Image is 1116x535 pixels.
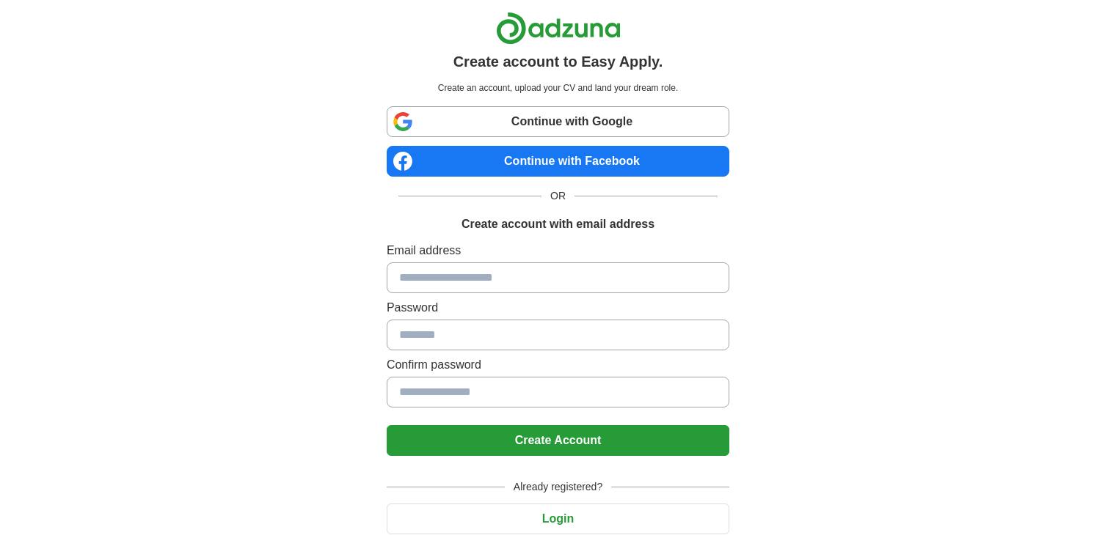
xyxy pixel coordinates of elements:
label: Confirm password [387,356,729,374]
h1: Create account with email address [462,215,654,233]
span: Already registered? [505,479,611,495]
button: Create Account [387,425,729,456]
img: Adzuna logo [496,12,621,45]
a: Login [387,512,729,525]
a: Continue with Google [387,106,729,137]
button: Login [387,503,729,534]
h1: Create account to Easy Apply. [453,51,663,73]
a: Continue with Facebook [387,146,729,177]
p: Create an account, upload your CV and land your dream role. [390,81,726,95]
label: Password [387,299,729,317]
span: OR [541,188,575,204]
label: Email address [387,242,729,259]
